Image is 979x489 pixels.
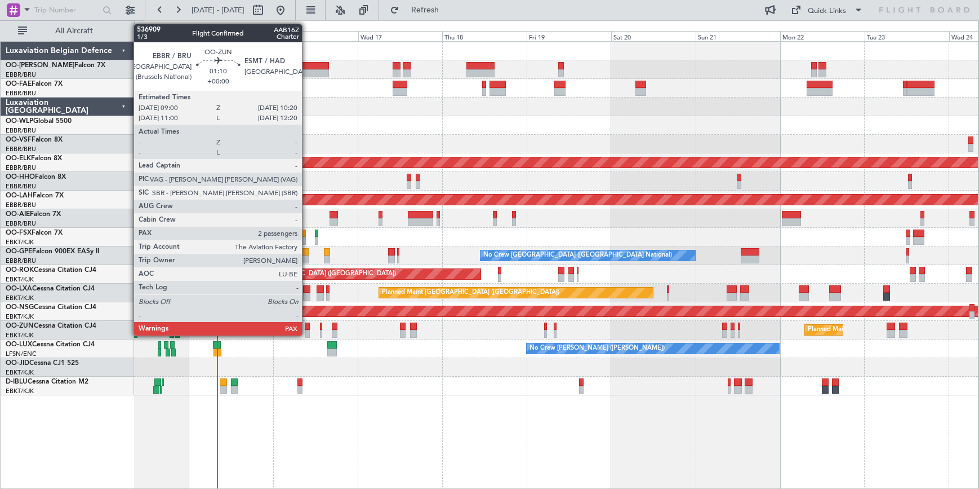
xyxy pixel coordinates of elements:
a: EBKT/KJK [6,275,34,284]
a: OO-ELKFalcon 8X [6,155,62,162]
span: OO-LUX [6,341,32,348]
a: EBBR/BRU [6,126,36,135]
div: [DATE] [136,23,155,32]
a: EBKT/KJK [6,387,34,395]
div: Mon 15 [189,31,274,41]
a: OO-GPEFalcon 900EX EASy II [6,248,99,255]
button: Refresh [385,1,452,19]
div: Quick Links [808,6,846,17]
a: OO-FSXFalcon 7X [6,230,63,236]
span: OO-ROK [6,267,34,274]
a: OO-ROKCessna Citation CJ4 [6,267,96,274]
a: EBBR/BRU [6,89,36,98]
div: Tue 23 [865,31,949,41]
a: OO-LUXCessna Citation CJ4 [6,341,95,348]
a: OO-AIEFalcon 7X [6,211,61,218]
div: Mon 22 [780,31,865,41]
a: OO-HHOFalcon 8X [6,174,66,180]
div: Fri 19 [527,31,611,41]
a: EBKT/KJK [6,368,34,377]
div: Tue 16 [274,31,358,41]
a: EBKT/KJK [6,238,34,246]
a: OO-ZUNCessna Citation CJ4 [6,323,96,329]
span: D-IBLU [6,378,28,385]
span: OO-[PERSON_NAME] [6,62,74,69]
div: Wed 17 [358,31,443,41]
a: OO-LAHFalcon 7X [6,192,64,199]
div: Planned Maint [GEOGRAPHIC_DATA] ([GEOGRAPHIC_DATA]) [219,266,396,283]
a: EBBR/BRU [6,219,36,228]
span: OO-AIE [6,211,30,218]
span: OO-NSG [6,304,34,311]
a: EBBR/BRU [6,257,36,265]
a: EBBR/BRU [6,182,36,191]
div: Sun 14 [105,31,189,41]
span: OO-VSF [6,136,32,143]
a: OO-VSFFalcon 8X [6,136,63,143]
span: OO-WLP [6,118,33,125]
a: EBKT/KJK [6,294,34,302]
button: Quick Links [785,1,869,19]
span: OO-LAH [6,192,33,199]
div: Sat 20 [611,31,696,41]
a: EBBR/BRU [6,145,36,153]
a: OO-[PERSON_NAME]Falcon 7X [6,62,105,69]
span: Refresh [402,6,449,14]
span: All Aircraft [29,27,119,35]
a: EBKT/KJK [6,312,34,321]
div: Thu 18 [442,31,527,41]
a: OO-LXACessna Citation CJ4 [6,285,95,292]
a: OO-FAEFalcon 7X [6,81,63,87]
a: OO-JIDCessna CJ1 525 [6,360,79,367]
span: OO-GPE [6,248,32,255]
span: OO-ELK [6,155,31,162]
div: No Crew [PERSON_NAME] ([PERSON_NAME]) [529,340,665,357]
button: All Aircraft [12,22,122,40]
a: OO-NSGCessna Citation CJ4 [6,304,96,311]
a: EBKT/KJK [6,331,34,340]
a: EBBR/BRU [6,201,36,209]
span: OO-FSX [6,230,32,236]
span: OO-LXA [6,285,32,292]
span: OO-JID [6,360,29,367]
a: EBBR/BRU [6,164,36,172]
span: OO-HHO [6,174,35,180]
div: Planned Maint Kortrijk-[GEOGRAPHIC_DATA] [808,321,939,338]
a: OO-WLPGlobal 5500 [6,118,72,125]
div: Sun 21 [696,31,780,41]
span: [DATE] - [DATE] [192,5,244,15]
span: OO-ZUN [6,323,34,329]
div: Planned Maint [GEOGRAPHIC_DATA] ([GEOGRAPHIC_DATA]) [382,284,559,301]
span: OO-FAE [6,81,32,87]
a: EBBR/BRU [6,71,36,79]
a: LFSN/ENC [6,350,37,358]
input: Trip Number [34,2,99,19]
div: No Crew [GEOGRAPHIC_DATA] ([GEOGRAPHIC_DATA] National) [483,247,672,264]
a: D-IBLUCessna Citation M2 [6,378,88,385]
